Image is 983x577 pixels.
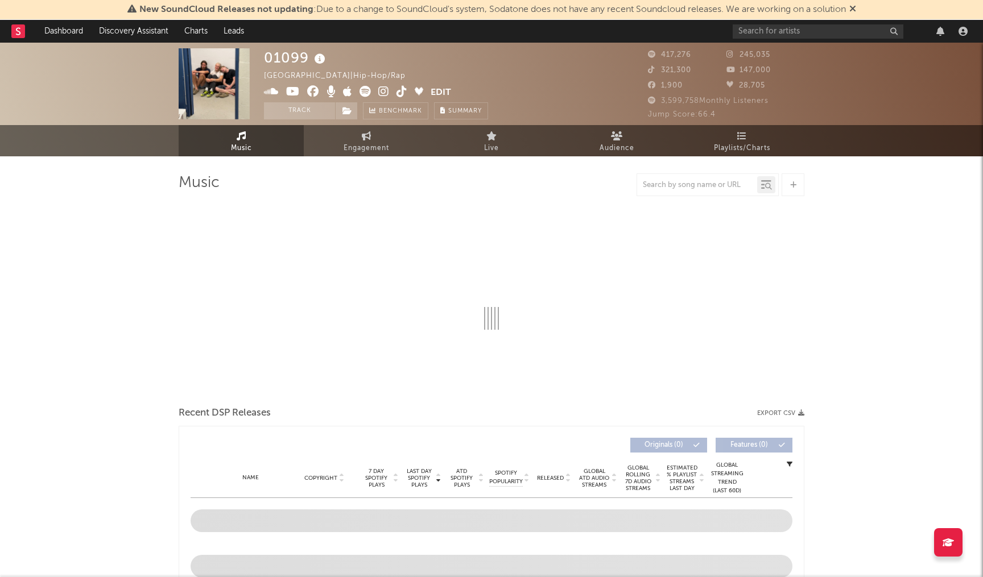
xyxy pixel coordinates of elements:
[213,474,288,482] div: Name
[714,142,770,155] span: Playlists/Charts
[429,125,554,156] a: Live
[648,111,716,118] span: Jump Score: 66.4
[264,69,419,83] div: [GEOGRAPHIC_DATA] | Hip-Hop/Rap
[231,142,252,155] span: Music
[448,108,482,114] span: Summary
[849,5,856,14] span: Dismiss
[723,442,775,449] span: Features ( 0 )
[484,142,499,155] span: Live
[179,125,304,156] a: Music
[304,475,337,481] span: Copyright
[733,24,903,39] input: Search for artists
[638,442,690,449] span: Originals ( 0 )
[554,125,679,156] a: Audience
[216,20,252,43] a: Leads
[537,475,564,481] span: Released
[630,438,707,453] button: Originals(0)
[304,125,429,156] a: Engagement
[726,51,770,59] span: 245,035
[404,468,434,488] span: Last Day Spotify Plays
[363,102,428,119] a: Benchmark
[666,464,697,492] span: Estimated % Playlist Streams Last Day
[648,51,691,59] span: 417,276
[361,468,391,488] span: 7 Day Spotify Plays
[757,410,804,417] button: Export CSV
[726,67,771,74] span: 147,000
[637,181,757,190] input: Search by song name or URL
[91,20,176,43] a: Discovery Assistant
[726,82,765,89] span: 28,705
[489,469,523,486] span: Spotify Popularity
[264,102,335,119] button: Track
[679,125,804,156] a: Playlists/Charts
[710,461,744,495] div: Global Streaming Trend (Last 60D)
[264,48,328,67] div: 01099
[579,468,610,488] span: Global ATD Audio Streams
[379,105,422,118] span: Benchmark
[716,438,792,453] button: Features(0)
[179,406,271,420] span: Recent DSP Releases
[648,97,769,105] span: 3,599,758 Monthly Listeners
[176,20,216,43] a: Charts
[447,468,477,488] span: ATD Spotify Plays
[622,464,654,492] span: Global Rolling 7D Audio Streams
[431,86,451,100] button: Edit
[600,142,634,155] span: Audience
[139,5,846,14] span: : Due to a change to SoundCloud's system, Sodatone does not have any recent Soundcloud releases. ...
[434,102,488,119] button: Summary
[36,20,91,43] a: Dashboard
[344,142,389,155] span: Engagement
[139,5,313,14] span: New SoundCloud Releases not updating
[648,67,691,74] span: 321,300
[648,82,683,89] span: 1,900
